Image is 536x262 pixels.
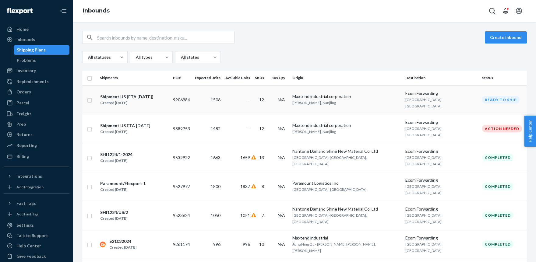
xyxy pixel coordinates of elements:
[16,200,36,206] div: Fast Tags
[213,242,220,247] span: 996
[292,187,366,192] span: [GEOGRAPHIC_DATA], [GEOGRAPHIC_DATA]
[403,71,480,85] th: Destination
[211,184,220,189] span: 1800
[292,122,400,128] div: Maxtend industrial corporation
[135,54,136,60] input: All types
[4,141,69,150] a: Reporting
[4,183,69,191] a: Add Integration
[524,116,536,147] span: Help Center
[4,231,69,240] a: Talk to Support
[16,243,41,249] div: Help Center
[259,242,264,247] span: 10
[100,158,132,164] div: Created [DATE]
[16,153,29,159] div: Billing
[292,213,367,224] span: [GEOGRAPHIC_DATA]-[GEOGRAPHIC_DATA], [GEOGRAPHIC_DATA]
[278,213,285,218] span: N/A
[405,184,443,195] span: [GEOGRAPHIC_DATA], [GEOGRAPHIC_DATA]
[4,130,69,139] a: Returns
[16,111,31,117] div: Freight
[171,85,192,114] td: 9906984
[171,230,192,259] td: 9261174
[292,206,400,212] div: Nantong Damano Shine New Material Co, Ltd
[252,71,269,85] th: SKUs
[4,87,69,97] a: Orders
[292,180,400,186] div: Paramount Logistics Inc
[109,238,136,244] div: S21032024
[171,143,192,172] td: 9532922
[100,123,150,129] div: Shipment US ETA [DATE]
[482,240,513,248] div: Completed
[278,242,285,247] span: N/A
[405,213,443,224] span: [GEOGRAPHIC_DATA], [GEOGRAPHIC_DATA]
[83,7,110,14] a: Inbounds
[259,155,264,160] span: 13
[262,184,264,189] span: 8
[292,148,400,154] div: Nantong Damano Shine New Material Co, Ltd
[16,142,37,148] div: Reporting
[278,184,285,189] span: N/A
[97,31,234,44] input: Search inbounds by name, destination, msku...
[405,235,477,241] div: Ecom Forwarding
[485,31,527,44] button: Create inbound
[405,148,477,154] div: Ecom Forwarding
[290,71,403,85] th: Origin
[192,71,223,85] th: Expected Units
[4,119,69,129] a: Prep
[405,155,443,166] span: [GEOGRAPHIC_DATA], [GEOGRAPHIC_DATA]
[171,71,192,85] th: PO#
[4,77,69,86] a: Replenishments
[292,129,336,134] span: [PERSON_NAME], Nanjiing
[211,213,220,218] span: 1050
[100,94,153,100] div: Shipment US (ETA [DATE])
[171,201,192,230] td: 9523624
[513,5,525,17] button: Open account menu
[100,129,150,135] div: Created [DATE]
[16,121,26,127] div: Prep
[16,253,46,259] div: Give Feedback
[16,100,29,106] div: Parcel
[4,152,69,161] a: Billing
[292,235,400,241] div: Maxtend industrial
[246,126,250,131] span: —
[269,71,290,85] th: Box Qty
[405,177,477,183] div: Ecom Forwarding
[482,211,513,219] div: Completed
[4,24,69,34] a: Home
[480,71,527,85] th: Status
[78,2,115,20] ol: breadcrumbs
[100,215,128,222] div: Created [DATE]
[405,206,477,212] div: Ecom Forwarding
[16,37,35,43] div: Inbounds
[405,242,443,253] span: [GEOGRAPHIC_DATA], [GEOGRAPHIC_DATA]
[4,220,69,230] a: Settings
[482,154,513,161] div: Completed
[278,155,285,160] span: N/A
[259,126,264,131] span: 12
[17,57,36,63] div: Problems
[405,90,477,96] div: Ecom Forwarding
[278,126,285,131] span: N/A
[243,242,250,247] span: 996
[4,198,69,208] button: Fast Tags
[100,152,132,158] div: SHI1224/1-2024
[292,242,376,253] span: Jiang Ning Qu - [PERSON_NAME] [PERSON_NAME], [PERSON_NAME]
[4,241,69,251] a: Help Center
[16,89,31,95] div: Orders
[4,35,69,44] a: Inbounds
[171,172,192,201] td: 9527977
[482,183,513,190] div: Completed
[100,209,128,215] div: SHI1224/US/2
[259,97,264,102] span: 12
[240,155,250,160] span: 1659
[292,155,367,166] span: [GEOGRAPHIC_DATA]-[GEOGRAPHIC_DATA], [GEOGRAPHIC_DATA]
[278,97,285,102] span: N/A
[87,54,88,60] input: All statuses
[240,184,250,189] span: 1837
[4,171,69,181] button: Integrations
[292,93,400,100] div: Maxtend industrial corporation
[16,173,42,179] div: Integrations
[16,26,29,32] div: Home
[16,184,44,190] div: Add Integration
[482,125,522,132] div: Action Needed
[4,251,69,261] button: Give Feedback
